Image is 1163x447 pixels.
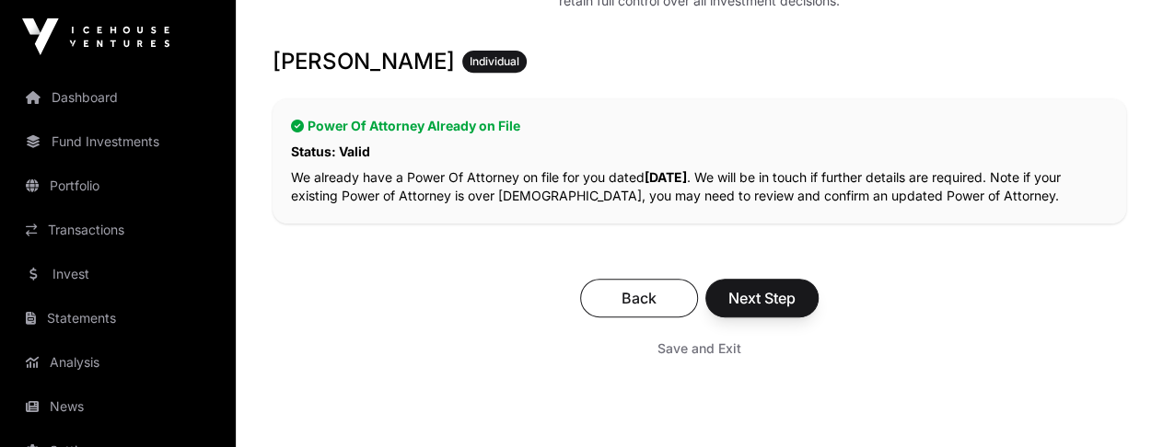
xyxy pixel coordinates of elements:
a: Analysis [15,342,221,383]
h3: [PERSON_NAME] [273,47,1126,76]
span: Save and Exit [657,339,741,358]
a: Transactions [15,210,221,250]
span: Next Step [728,287,796,309]
a: News [15,386,221,427]
h2: Power Of Attorney Already on File [291,117,1108,135]
iframe: Chat Widget [1071,359,1163,447]
a: Portfolio [15,166,221,206]
span: Individual [470,54,519,69]
p: Status: Valid [291,143,1108,161]
strong: [DATE] [645,169,687,185]
button: Back [580,279,698,317]
button: Next Step [705,279,819,317]
img: Icehouse Ventures Logo [22,18,169,55]
a: Statements [15,298,221,338]
span: Back [603,287,675,309]
button: Save and Exit [635,332,763,365]
a: Dashboard [15,77,221,118]
a: Fund Investments [15,121,221,162]
p: We already have a Power Of Attorney on file for you dated . We will be in touch if further detail... [291,168,1108,205]
a: Invest [15,254,221,294]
